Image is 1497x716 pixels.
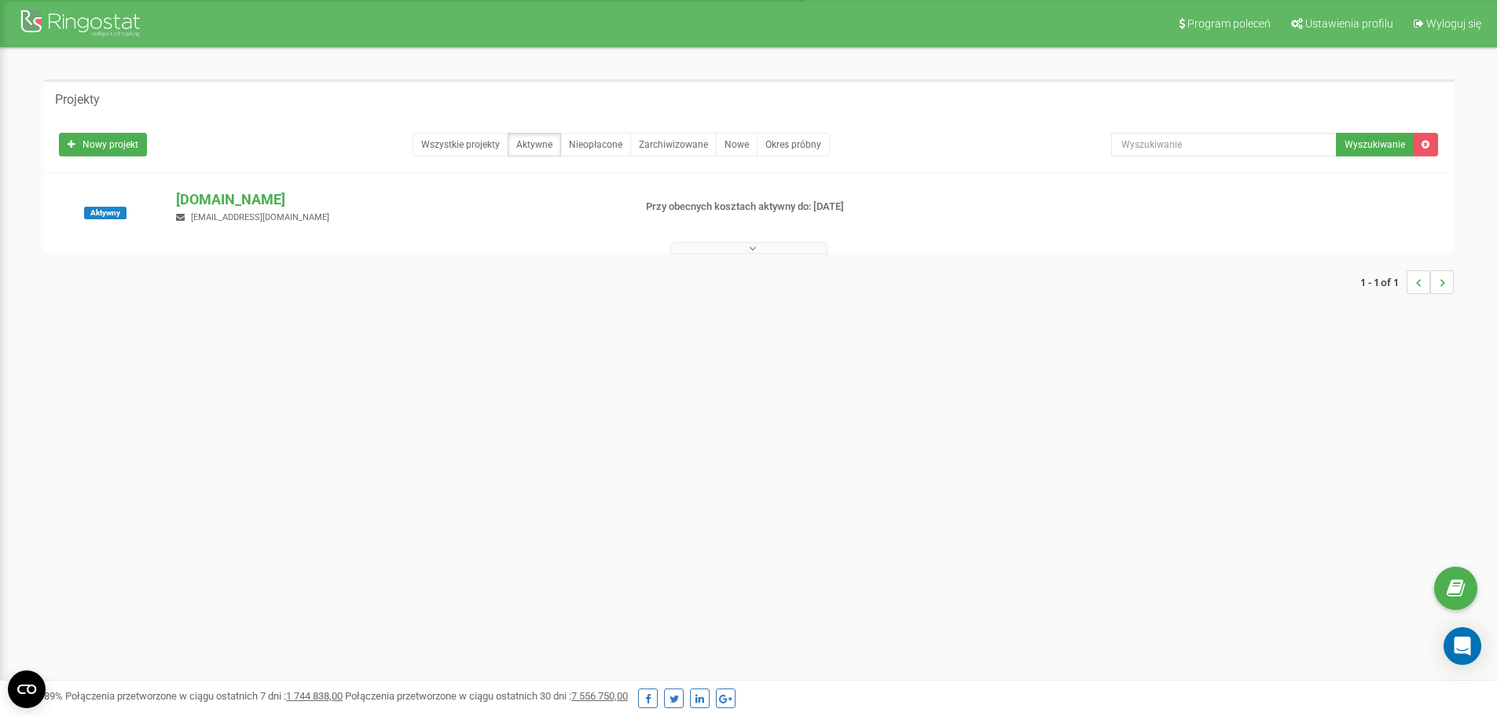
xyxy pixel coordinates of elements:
[1111,133,1337,156] input: Wyszukiwanie
[646,200,973,215] p: Przy obecnych kosztach aktywny do: [DATE]
[508,133,561,156] a: Aktywne
[1187,17,1271,30] span: Program poleceń
[345,690,628,702] span: Połączenia przetworzone w ciągu ostatnich 30 dni :
[1444,627,1481,665] div: Open Intercom Messenger
[1305,17,1393,30] span: Ustawienia profilu
[757,133,830,156] a: Okres próbny
[630,133,717,156] a: Zarchiwizowane
[84,207,127,219] span: Aktywny
[8,670,46,708] button: Open CMP widget
[413,133,508,156] a: Wszystkie projekty
[560,133,631,156] a: Nieopłacone
[55,93,100,107] h5: Projekty
[59,133,147,156] a: Nowy projekt
[1336,133,1414,156] button: Wyszukiwanie
[716,133,758,156] a: Nowe
[1360,255,1454,310] nav: ...
[191,212,329,222] span: [EMAIL_ADDRESS][DOMAIN_NAME]
[65,690,343,702] span: Połączenia przetworzone w ciągu ostatnich 7 dni :
[286,690,343,702] u: 1 744 838,00
[571,690,628,702] u: 7 556 750,00
[1426,17,1481,30] span: Wyloguj się
[176,189,620,210] p: [DOMAIN_NAME]
[1360,270,1407,294] span: 1 - 1 of 1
